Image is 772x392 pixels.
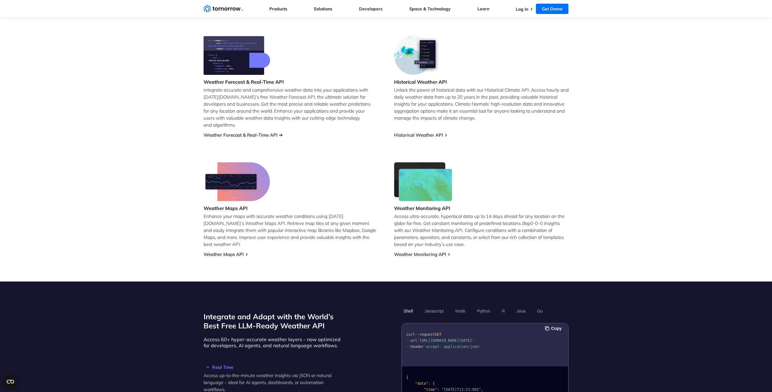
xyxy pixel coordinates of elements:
[415,381,428,386] span: "data"
[410,338,417,343] span: url
[401,306,415,316] button: Shell
[314,6,332,12] a: Solutions
[406,332,415,337] span: curl
[406,375,408,380] span: {
[477,6,489,12] a: Learn
[453,306,467,316] button: Node
[204,79,284,85] h3: Weather Forecast & Real-Time API
[428,381,430,386] span: :
[435,332,441,337] span: GET
[432,381,435,386] span: {
[406,338,410,343] span: --
[424,387,437,392] span: "time"
[204,312,344,330] h2: Integrate and Adapt with the World’s Best Free LLM-Ready Weather API
[204,251,244,257] a: Weather Maps API
[394,79,447,85] h3: Historical Weather API
[409,6,451,12] a: Space & Technology
[204,213,378,248] p: Enhance your maps with accurate weather conditions using [DATE][DOMAIN_NAME]’s Weather Maps API. ...
[514,306,528,316] button: Java
[419,332,435,337] span: request
[415,332,419,337] span: --
[422,306,446,316] button: Javascript
[204,336,344,348] p: Access 60+ hyper-accurate weather layers – now optimized for developers, AI agents, and natural l...
[204,205,270,212] h3: Weather Maps API
[394,86,569,121] p: Unlock the power of historical data with our Historical Climate API. Access hourly and daily weat...
[3,374,18,389] button: Open CMP widget
[424,345,481,349] span: 'accept: application/json'
[545,325,564,332] button: Copy
[204,132,278,138] a: Weather Forecast & Real-Time API
[204,365,344,369] h3: Real Time
[516,6,528,12] a: Log In
[536,4,568,14] a: Get Demo
[359,6,383,12] a: Developers
[535,306,545,316] button: Go
[406,345,410,349] span: --
[394,205,452,212] h3: Weather Monitoring API
[269,6,287,12] a: Products
[475,306,492,316] button: Python
[441,387,481,392] span: "[DATE]T13:53:00Z"
[394,251,446,257] a: Weather Monitoring API
[204,4,243,13] a: Home link
[394,132,443,138] a: Historical Weather API
[410,345,424,349] span: header
[500,306,507,316] button: R
[437,387,439,392] span: :
[394,213,569,248] p: Access ultra-accurate, hyperlocal data up to 14 days ahead for any location on the globe for free...
[417,338,474,343] span: '[URL][DOMAIN_NAME][DATE]'
[204,86,378,128] p: Integrate accurate and comprehensive weather data into your applications with [DATE][DOMAIN_NAME]...
[481,387,483,392] span: ,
